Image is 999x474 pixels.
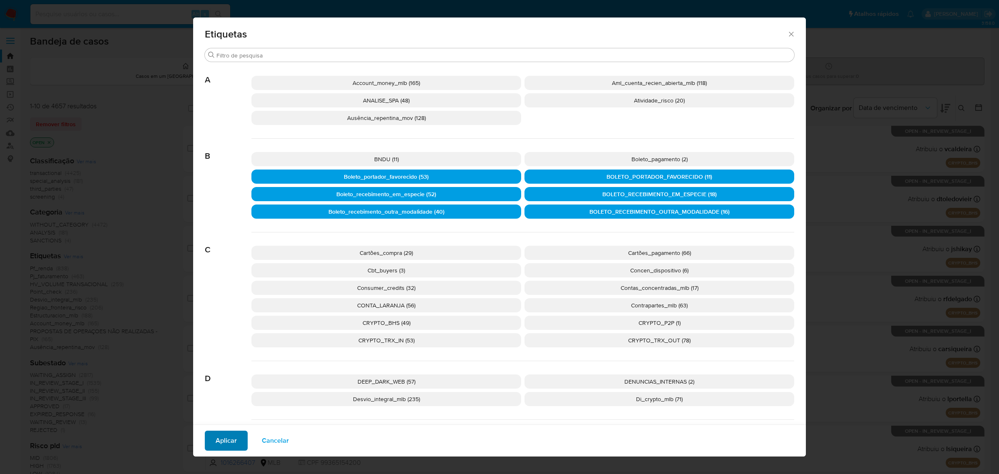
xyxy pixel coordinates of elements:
span: Di_crypto_mlb (71) [636,395,683,403]
div: Atividade_risco (20) [524,93,794,107]
span: B [205,139,251,161]
div: ANALISE_SPA (48) [251,93,521,107]
span: BOLETO_PORTADOR_FAVORECIDO (11) [606,172,712,181]
span: CRYPTO_TRX_IN (53) [358,336,415,344]
div: Di_crypto_mlb (71) [524,392,794,406]
div: BOLETO_PORTADOR_FAVORECIDO (11) [524,170,794,184]
span: Contrapartes_mlb (63) [631,301,688,309]
div: Consumer_credits (32) [251,281,521,295]
span: Desvio_integral_mlb (235) [353,395,420,403]
input: Filtro de pesquisa [216,52,791,59]
div: Cbt_buyers (3) [251,263,521,277]
div: Boleto_recebimento_em_especie (52) [251,187,521,201]
div: Cartões_compra (29) [251,246,521,260]
div: DEEP_DARK_WEB (57) [251,374,521,389]
span: Atividade_risco (20) [634,96,685,105]
span: Boleto_recebimento_outra_modalidade (40) [328,207,445,216]
div: CONTA_LARANJA (56) [251,298,521,312]
span: C [205,232,251,255]
div: BNDU (11) [251,152,521,166]
span: Boleto_recebimento_em_especie (52) [336,190,436,198]
button: Cancelar [251,431,300,451]
span: DENUNCIAS_INTERNAS (2) [624,377,694,386]
span: CRYPTO_BHS (49) [363,319,410,327]
div: Concen_dispositivo (6) [524,263,794,277]
div: Aml_cuenta_recien_abierta_mlb (118) [524,76,794,90]
div: BOLETO_RECEBIMENTO_OUTRA_MODALIDADE (16) [524,205,794,219]
button: Procurar [208,52,215,58]
div: CRYPTO_TRX_OUT (78) [524,333,794,347]
span: CRYPTO_P2P (1) [639,319,681,327]
span: A [205,62,251,85]
div: CRYPTO_BHS (49) [251,316,521,330]
span: ANALISE_SPA (48) [363,96,410,105]
span: Aplicar [216,432,237,450]
span: CRYPTO_TRX_OUT (78) [628,336,691,344]
span: BOLETO_RECEBIMENTO_EM_ESPECIE (18) [602,190,717,198]
span: Contas_concentradas_mlb (17) [621,284,698,292]
span: Cancelar [262,432,289,450]
button: Fechar [787,30,795,37]
span: Concen_dispositivo (6) [630,266,688,274]
span: BOLETO_RECEBIMENTO_OUTRA_MODALIDADE (16) [589,207,730,216]
div: BOLETO_RECEBIMENTO_EM_ESPECIE (18) [524,187,794,201]
div: Cartões_pagamento (66) [524,246,794,260]
span: BNDU (11) [374,155,399,163]
div: Account_money_mlb (165) [251,76,521,90]
span: CONTA_LARANJA (56) [357,301,415,309]
span: Cartões_compra (29) [360,249,413,257]
div: DENUNCIAS_INTERNAS (2) [524,374,794,389]
button: Aplicar [205,431,248,451]
div: Contrapartes_mlb (63) [524,298,794,312]
div: Contas_concentradas_mlb (17) [524,281,794,295]
div: Boleto_pagamento (2) [524,152,794,166]
span: Ausência_repentina_mov (128) [347,114,426,122]
span: Cbt_buyers (3) [368,266,405,274]
div: Boleto_recebimento_outra_modalidade (40) [251,205,521,219]
div: Desvio_integral_mlb (235) [251,392,521,406]
span: Account_money_mlb (165) [353,79,420,87]
span: Boleto_pagamento (2) [631,155,688,163]
div: Boleto_portador_favorecido (53) [251,170,521,184]
div: Ausência_repentina_mov (128) [251,111,521,125]
div: CRYPTO_P2P (1) [524,316,794,330]
span: Aml_cuenta_recien_abierta_mlb (118) [612,79,707,87]
span: E [205,420,251,442]
span: Consumer_credits (32) [357,284,415,292]
span: D [205,361,251,384]
span: Cartões_pagamento (66) [628,249,691,257]
span: Boleto_portador_favorecido (53) [344,172,429,181]
span: DEEP_DARK_WEB (57) [358,377,415,386]
span: Etiquetas [205,29,787,39]
div: CRYPTO_TRX_IN (53) [251,333,521,347]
